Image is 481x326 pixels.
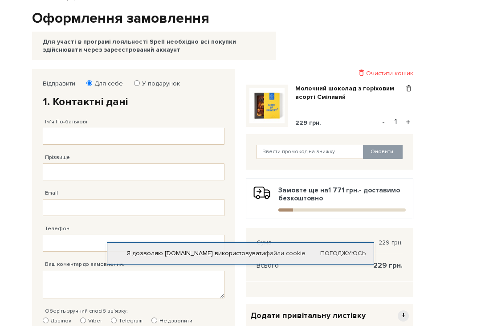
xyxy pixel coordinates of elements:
[43,95,224,109] h2: 1. Контактні дані
[379,239,403,247] span: 229 грн.
[107,249,374,257] div: Я дозволяю [DOMAIN_NAME] використовувати
[45,154,70,162] label: Прізвище
[373,261,403,269] span: 229 грн.
[257,239,272,247] span: Сума
[320,249,366,257] a: Погоджуюсь
[265,249,306,257] a: файли cookie
[111,318,117,323] input: Telegram
[328,186,359,194] b: 1 771 грн.
[43,38,265,54] div: Для участі в програмі лояльності Spell необхідно всі покупки здійснювати через зареєстрований акк...
[253,186,406,212] div: Замовте ще на - доставимо безкоштовно
[43,318,49,323] input: Дзвінок
[45,307,128,315] label: Оберіть зручний спосіб зв`язку:
[403,115,413,129] button: +
[32,9,449,28] h1: Оформлення замовлення
[111,317,143,325] label: Telegram
[86,80,92,86] input: Для себе
[80,318,86,323] input: Viber
[363,145,403,159] button: Оновити
[257,261,279,269] span: Всього
[295,85,404,101] a: Молочний шоколад з горіховим асорті Сміливий
[295,119,321,126] span: 229 грн.
[379,115,388,129] button: -
[43,80,75,88] label: Відправити
[80,317,102,325] label: Viber
[45,118,87,126] label: Ім'я По-батькові
[43,317,71,325] label: Дзвінок
[151,318,157,323] input: Не дзвонити
[45,189,58,197] label: Email
[89,80,123,88] label: Для себе
[246,69,413,77] div: Очистити кошик
[134,80,140,86] input: У подарунок
[151,317,192,325] label: Не дзвонити
[249,88,285,123] img: Молочний шоколад з горіховим асорті Сміливий
[257,145,364,159] input: Ввести промокод на знижку
[250,310,366,321] span: Додати привітальну листівку
[45,225,69,233] label: Телефон
[136,80,180,88] label: У подарунок
[45,261,124,269] label: Ваш коментар до замовлення.
[398,310,409,322] span: +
